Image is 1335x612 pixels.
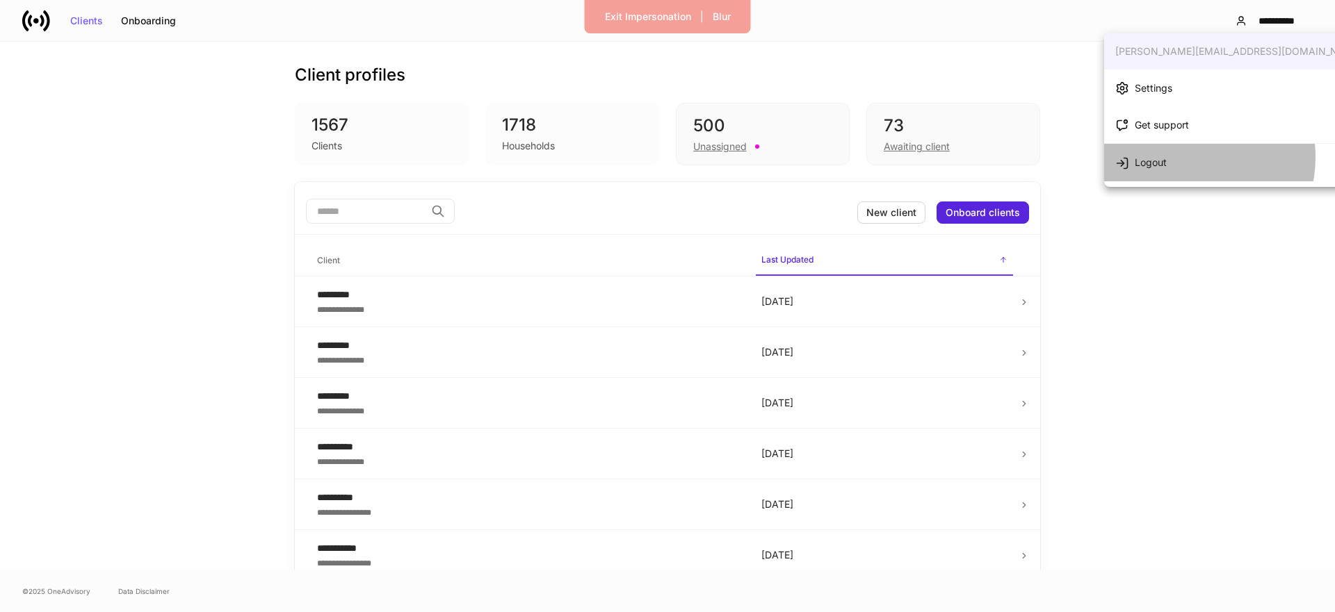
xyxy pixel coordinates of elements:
[1135,156,1167,169] div: Logout
[1135,118,1189,132] div: Get support
[605,12,691,22] div: Exit Impersonation
[713,12,731,22] div: Blur
[1135,81,1172,95] div: Settings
